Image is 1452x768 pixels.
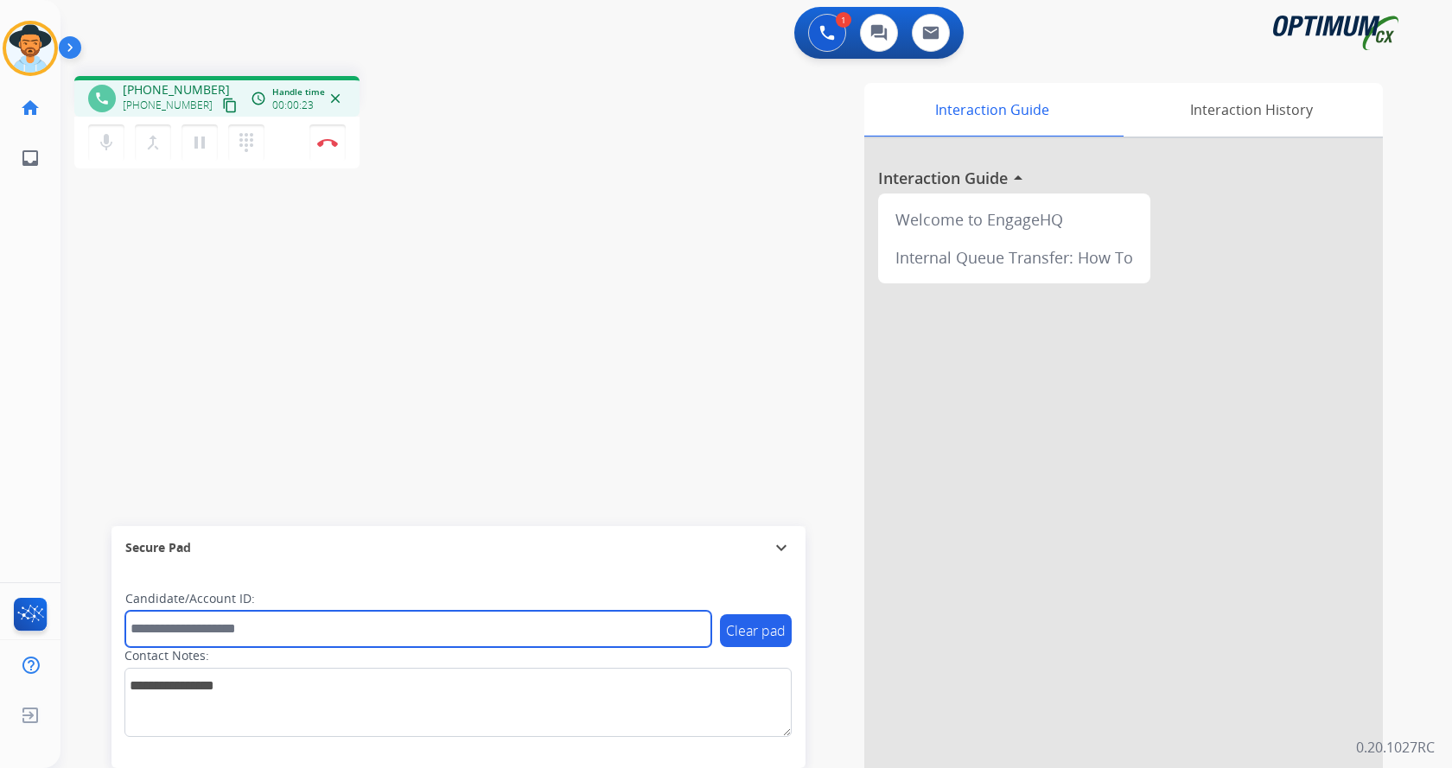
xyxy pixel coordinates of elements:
[771,537,792,558] mat-icon: expand_more
[720,614,792,647] button: Clear pad
[124,647,209,664] label: Contact Notes:
[125,539,191,556] span: Secure Pad
[6,24,54,73] img: avatar
[885,200,1143,238] div: Welcome to EngageHQ
[94,91,110,106] mat-icon: phone
[125,590,255,607] label: Candidate/Account ID:
[885,238,1143,276] div: Internal Queue Transfer: How To
[864,83,1119,136] div: Interaction Guide
[222,98,238,113] mat-icon: content_copy
[328,91,343,106] mat-icon: close
[189,132,210,153] mat-icon: pause
[20,98,41,118] mat-icon: home
[836,12,851,28] div: 1
[1119,83,1383,136] div: Interaction History
[317,138,338,147] img: control
[1356,737,1435,758] p: 0.20.1027RC
[143,132,163,153] mat-icon: merge_type
[236,132,257,153] mat-icon: dialpad
[272,86,325,98] span: Handle time
[123,81,230,98] span: [PHONE_NUMBER]
[251,91,266,106] mat-icon: access_time
[123,98,213,112] span: [PHONE_NUMBER]
[272,98,314,112] span: 00:00:23
[96,132,117,153] mat-icon: mic
[20,148,41,168] mat-icon: inbox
